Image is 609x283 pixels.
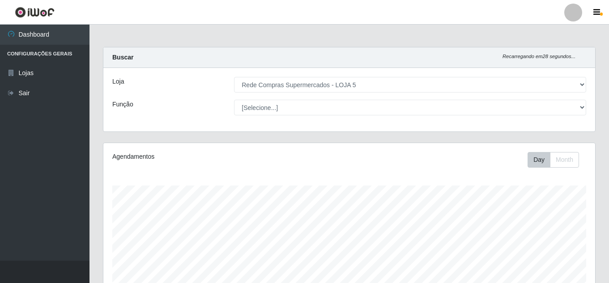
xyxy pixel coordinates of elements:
[550,152,579,168] button: Month
[503,54,575,59] i: Recarregando em 28 segundos...
[112,77,124,86] label: Loja
[112,54,133,61] strong: Buscar
[112,152,302,161] div: Agendamentos
[528,152,586,168] div: Toolbar with button groups
[112,100,133,109] label: Função
[528,152,579,168] div: First group
[528,152,550,168] button: Day
[15,7,55,18] img: CoreUI Logo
